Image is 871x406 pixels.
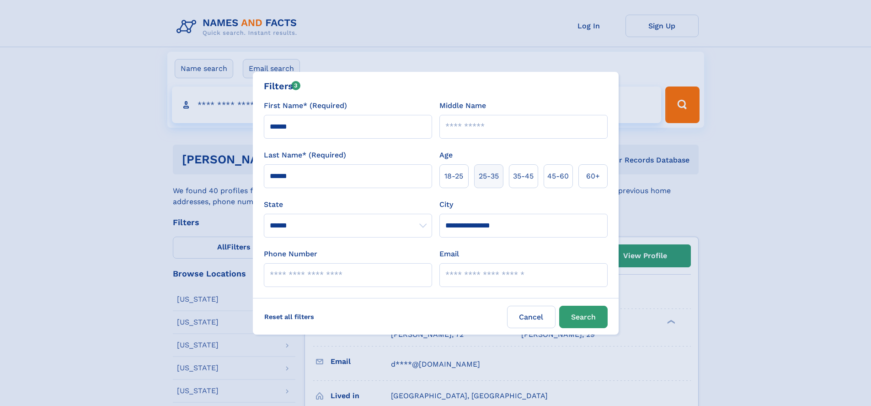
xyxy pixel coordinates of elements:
[264,150,346,161] label: Last Name* (Required)
[547,171,569,182] span: 45‑60
[439,100,486,111] label: Middle Name
[513,171,534,182] span: 35‑45
[444,171,463,182] span: 18‑25
[264,199,432,210] label: State
[479,171,499,182] span: 25‑35
[559,306,608,328] button: Search
[264,249,317,260] label: Phone Number
[439,249,459,260] label: Email
[264,79,301,93] div: Filters
[439,199,453,210] label: City
[507,306,556,328] label: Cancel
[439,150,453,161] label: Age
[264,100,347,111] label: First Name* (Required)
[586,171,600,182] span: 60+
[258,306,320,328] label: Reset all filters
